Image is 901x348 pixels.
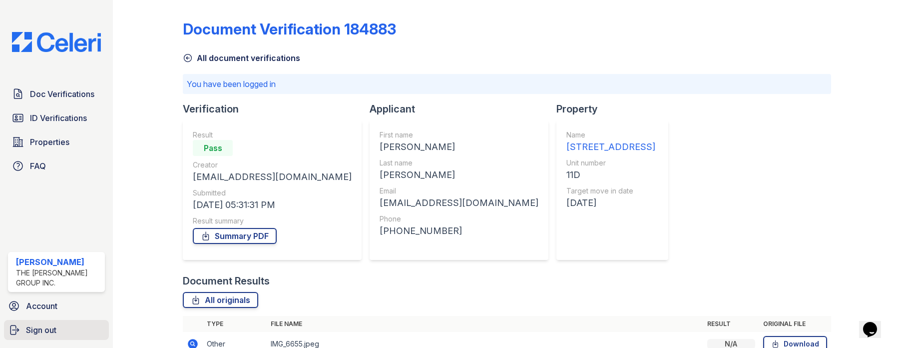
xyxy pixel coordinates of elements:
[380,214,538,224] div: Phone
[380,196,538,210] div: [EMAIL_ADDRESS][DOMAIN_NAME]
[703,316,759,332] th: Result
[380,186,538,196] div: Email
[183,20,396,38] div: Document Verification 184883
[30,136,69,148] span: Properties
[26,300,57,312] span: Account
[380,168,538,182] div: [PERSON_NAME]
[380,140,538,154] div: [PERSON_NAME]
[26,324,56,336] span: Sign out
[566,130,655,154] a: Name [STREET_ADDRESS]
[16,268,101,288] div: The [PERSON_NAME] Group Inc.
[193,216,352,226] div: Result summary
[380,224,538,238] div: [PHONE_NUMBER]
[859,308,891,338] iframe: chat widget
[8,108,105,128] a: ID Verifications
[380,130,538,140] div: First name
[183,102,370,116] div: Verification
[4,296,109,316] a: Account
[193,188,352,198] div: Submitted
[8,156,105,176] a: FAQ
[4,32,109,52] img: CE_Logo_Blue-a8612792a0a2168367f1c8372b55b34899dd931a85d93a1a3d3e32e68fde9ad4.png
[193,228,277,244] a: Summary PDF
[203,316,267,332] th: Type
[193,198,352,212] div: [DATE] 05:31:31 PM
[30,160,46,172] span: FAQ
[183,292,258,308] a: All originals
[183,274,270,288] div: Document Results
[566,168,655,182] div: 11D
[193,140,233,156] div: Pass
[759,316,831,332] th: Original file
[16,256,101,268] div: [PERSON_NAME]
[8,84,105,104] a: Doc Verifications
[193,170,352,184] div: [EMAIL_ADDRESS][DOMAIN_NAME]
[267,316,703,332] th: File name
[193,160,352,170] div: Creator
[566,158,655,168] div: Unit number
[30,112,87,124] span: ID Verifications
[183,52,300,64] a: All document verifications
[566,140,655,154] div: [STREET_ADDRESS]
[4,320,109,340] a: Sign out
[370,102,556,116] div: Applicant
[566,186,655,196] div: Target move in date
[187,78,827,90] p: You have been logged in
[556,102,676,116] div: Property
[8,132,105,152] a: Properties
[193,130,352,140] div: Result
[380,158,538,168] div: Last name
[566,196,655,210] div: [DATE]
[566,130,655,140] div: Name
[30,88,94,100] span: Doc Verifications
